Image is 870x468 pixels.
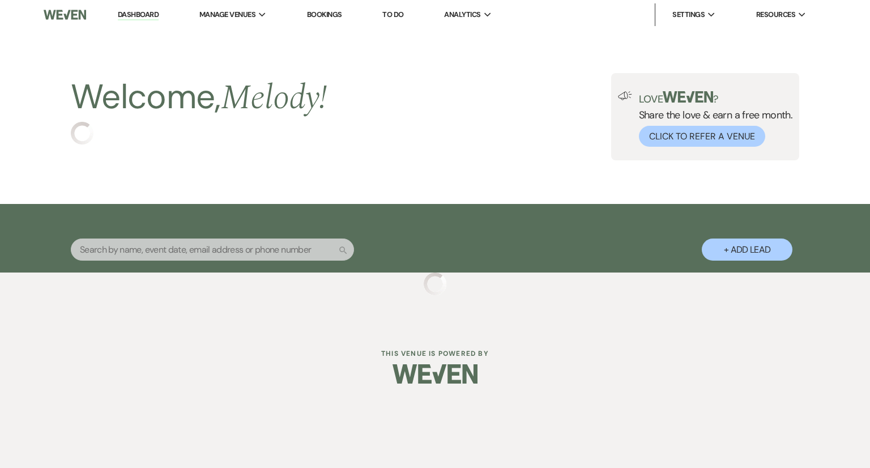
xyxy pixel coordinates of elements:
[424,273,446,295] img: loading spinner
[632,91,793,147] div: Share the love & earn a free month.
[118,10,159,20] a: Dashboard
[71,73,327,122] h2: Welcome,
[393,354,477,394] img: Weven Logo
[639,126,765,147] button: Click to Refer a Venue
[382,10,403,19] a: To Do
[221,72,327,124] span: Melody !
[44,3,86,27] img: Weven Logo
[756,9,795,20] span: Resources
[618,91,632,100] img: loud-speaker-illustration.svg
[444,9,480,20] span: Analytics
[663,91,713,103] img: weven-logo-green.svg
[639,91,793,104] p: Love ?
[71,122,93,144] img: loading spinner
[672,9,705,20] span: Settings
[702,239,792,261] button: + Add Lead
[307,10,342,19] a: Bookings
[71,239,354,261] input: Search by name, event date, email address or phone number
[199,9,255,20] span: Manage Venues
